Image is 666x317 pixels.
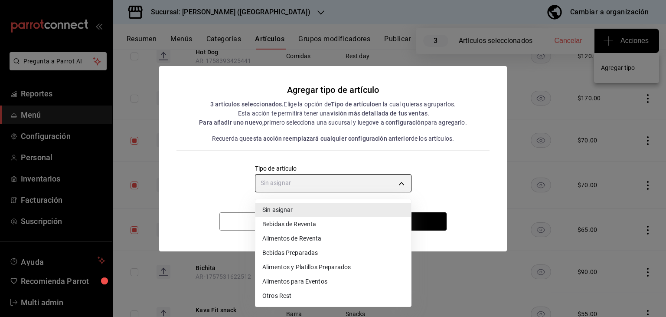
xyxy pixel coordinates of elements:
li: Alimentos de Reventa [255,231,411,246]
li: Bebidas Preparadas [255,246,411,260]
li: Sin asignar [255,203,411,217]
li: Alimentos para Eventos [255,274,411,289]
li: Bebidas de Reventa [255,217,411,231]
li: Alimentos y Platillos Preparados [255,260,411,274]
li: Otros Rest [255,289,411,303]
